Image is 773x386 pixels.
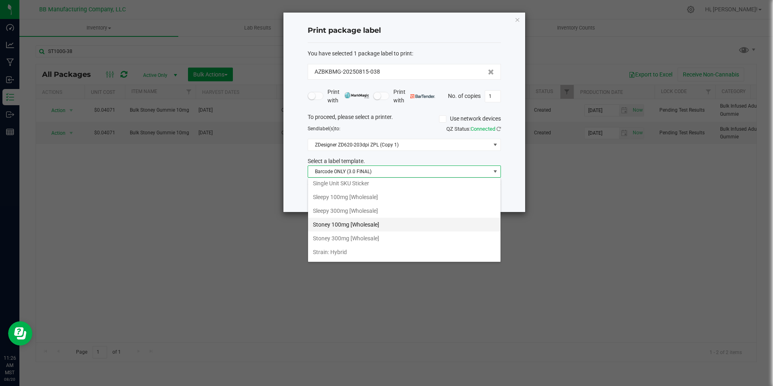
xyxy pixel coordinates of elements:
[410,94,435,98] img: bartender.png
[308,190,501,204] li: Sleepy 100mg [Wholesale]
[327,88,369,105] span: Print with
[308,218,501,231] li: Stoney 100mg [Wholesale]
[319,126,335,131] span: label(s)
[302,113,507,125] div: To proceed, please select a printer.
[308,245,501,259] li: Strain: Hybrid
[308,176,501,190] li: Single Unit SKU Sticker
[8,321,32,346] iframe: Resource center
[471,126,495,132] span: Connected
[446,126,501,132] span: QZ Status:
[448,92,481,99] span: No. of copies
[308,166,490,177] span: Barcode ONLY (3.0 FINAL)
[302,157,507,165] div: Select a label template.
[315,68,380,76] span: AZBKBMG-20250815-038
[393,88,435,105] span: Print with
[308,139,490,151] span: ZDesigner ZD620-203dpi ZPL (Copy 1)
[308,126,340,131] span: Send to:
[308,25,501,36] h4: Print package label
[344,92,369,98] img: mark_magic_cybra.png
[439,115,501,123] label: Use network devices
[308,49,501,58] div: :
[308,50,412,57] span: You have selected 1 package label to print
[308,259,501,273] li: Syrup Bottle Happy 100
[308,204,501,218] li: Sleepy 300mg [Wholesale]
[308,231,501,245] li: Stoney 300mg [Wholesale]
